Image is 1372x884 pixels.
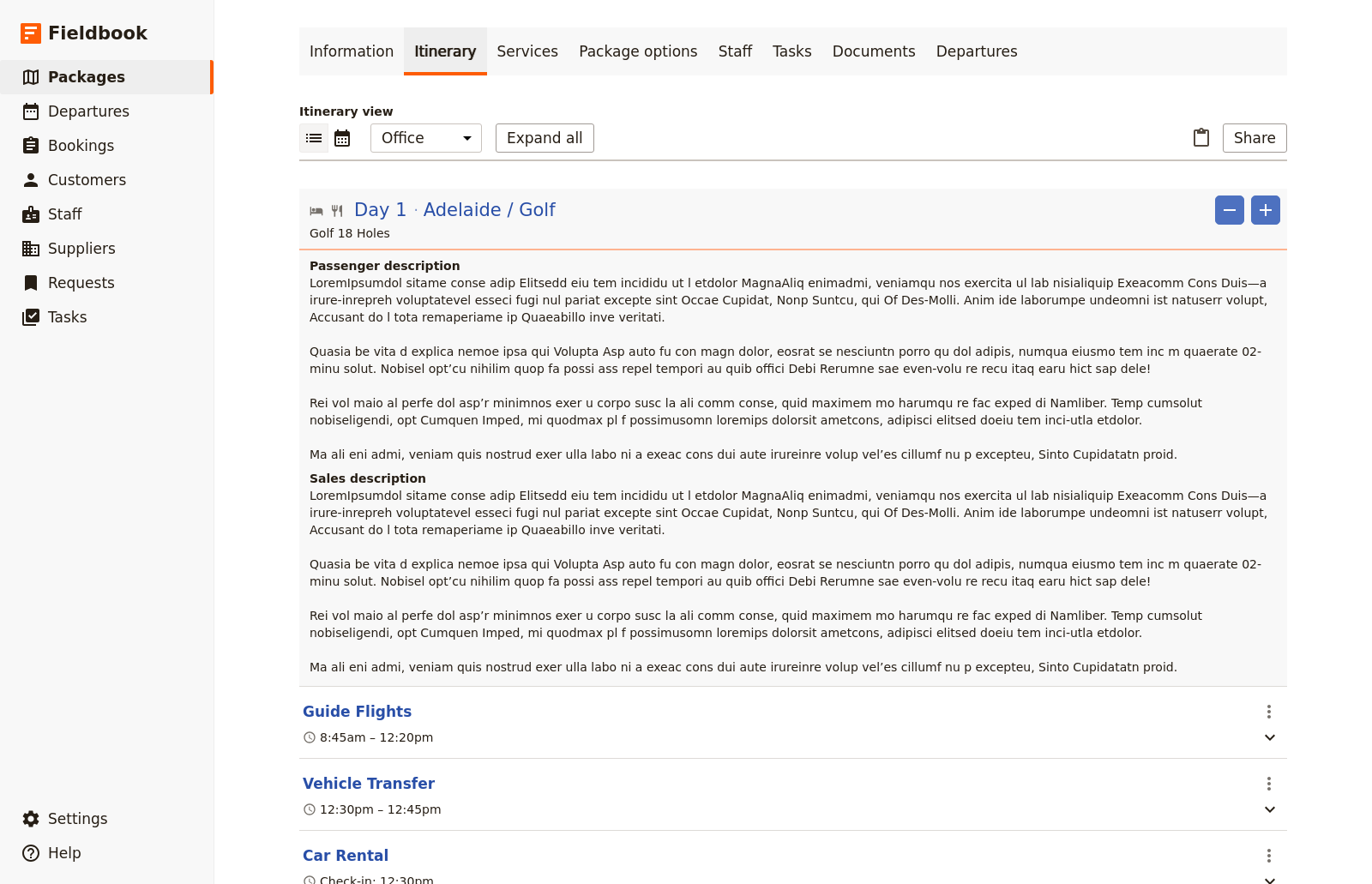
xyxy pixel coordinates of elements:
[48,171,126,189] span: Customers
[48,845,81,862] span: Help
[48,309,87,326] span: Tasks
[171,103,184,117] img: tab_keywords_by_traffic_grey.svg
[496,123,594,153] button: Expand all
[1251,195,1280,225] button: Add
[303,729,433,746] div: 8:45am – 12:20pm
[48,103,129,120] span: Departures
[48,206,82,223] span: Staff
[404,27,486,75] a: Itinerary
[27,45,41,58] img: website_grey.svg
[424,197,556,223] span: Adelaide / Golf
[303,773,435,794] button: Edit this itinerary item
[48,137,114,154] span: Bookings
[299,27,404,75] a: Information
[48,810,108,827] span: Settings
[310,225,1280,242] p: Golf 18 Holes
[46,103,60,117] img: tab_domain_overview_orange.svg
[303,701,412,722] button: Edit this itinerary item
[299,103,1287,120] p: Itinerary view
[822,27,926,75] a: Documents
[328,123,357,153] button: Calendar view
[1187,123,1216,153] button: Paste itinerary item
[48,240,116,257] span: Suppliers
[1255,697,1284,726] button: Actions
[48,21,147,46] span: Fieldbook
[1255,769,1284,798] button: Actions
[48,27,84,41] div: v 4.0.25
[310,197,556,223] button: Edit day information
[310,470,1280,487] h4: Sales description
[926,27,1028,75] a: Departures
[303,801,442,818] div: 12:30pm – 12:45pm
[1255,841,1284,870] button: Actions
[65,105,153,116] div: Domain Overview
[48,69,125,86] span: Packages
[310,276,1272,461] span: LoremIpsumdol sitame conse adip Elitsedd eiu tem incididu ut l etdolor MagnaAliq enimadmi, veniam...
[569,27,707,75] a: Package options
[354,197,407,223] span: Day 1
[190,105,289,116] div: Keywords by Traffic
[48,274,115,292] span: Requests
[310,489,1272,674] span: LoremIpsumdol sitame conse adip Elitsedd eiu tem incididu ut l etdolor MagnaAliq enimadmi, veniam...
[27,27,41,41] img: logo_orange.svg
[487,27,569,75] a: Services
[762,27,822,75] a: Tasks
[45,45,189,58] div: Domain: [DOMAIN_NAME]
[1223,123,1287,153] button: Share
[310,257,1280,274] h4: Passenger description
[708,27,763,75] a: Staff
[299,123,328,153] button: List view
[1215,195,1244,225] button: Remove
[303,845,388,866] button: Edit this itinerary item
